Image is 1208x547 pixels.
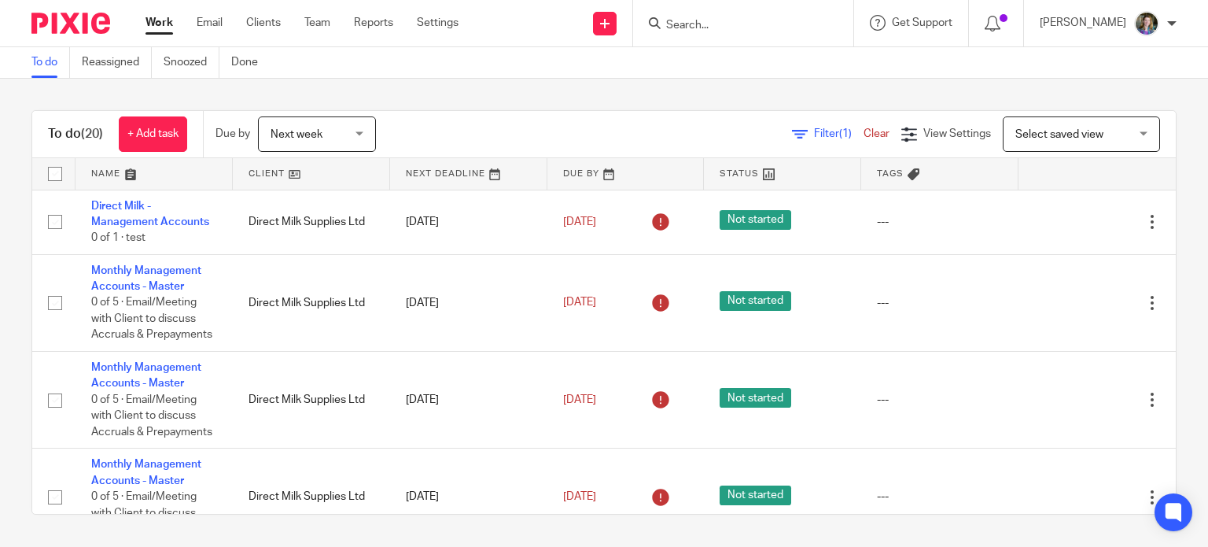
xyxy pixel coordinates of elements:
[233,449,390,545] td: Direct Milk Supplies Ltd
[864,128,889,139] a: Clear
[720,486,791,505] span: Not started
[720,210,791,230] span: Not started
[233,190,390,254] td: Direct Milk Supplies Ltd
[665,19,806,33] input: Search
[91,394,212,438] span: 0 of 5 · Email/Meeting with Client to discuss Accruals & Prepayments
[923,128,991,139] span: View Settings
[720,388,791,408] span: Not started
[91,298,212,341] span: 0 of 5 · Email/Meeting with Client to discuss Accruals & Prepayments
[1040,15,1126,31] p: [PERSON_NAME]
[119,116,187,152] a: + Add task
[1015,129,1103,140] span: Select saved view
[877,392,1003,408] div: ---
[390,190,547,254] td: [DATE]
[246,15,281,31] a: Clients
[215,126,250,142] p: Due by
[304,15,330,31] a: Team
[233,352,390,449] td: Direct Milk Supplies Ltd
[91,265,201,292] a: Monthly Management Accounts - Master
[839,128,852,139] span: (1)
[271,129,322,140] span: Next week
[877,169,904,178] span: Tags
[91,232,145,243] span: 0 of 1 · test
[720,291,791,311] span: Not started
[814,128,864,139] span: Filter
[354,15,393,31] a: Reports
[563,491,596,502] span: [DATE]
[892,17,952,28] span: Get Support
[81,128,103,140] span: (20)
[877,295,1003,311] div: ---
[877,489,1003,504] div: ---
[164,47,219,78] a: Snoozed
[145,15,173,31] a: Work
[233,254,390,351] td: Direct Milk Supplies Ltd
[877,214,1003,230] div: ---
[417,15,459,31] a: Settings
[82,47,152,78] a: Reassigned
[91,459,201,486] a: Monthly Management Accounts - Master
[390,254,547,351] td: [DATE]
[231,47,270,78] a: Done
[390,449,547,545] td: [DATE]
[91,362,201,389] a: Monthly Management Accounts - Master
[91,491,212,534] span: 0 of 5 · Email/Meeting with Client to discuss Accruals & Prepayments
[197,15,223,31] a: Email
[31,47,70,78] a: To do
[563,216,596,227] span: [DATE]
[563,394,596,405] span: [DATE]
[31,13,110,34] img: Pixie
[563,298,596,309] span: [DATE]
[91,201,209,227] a: Direct Milk - Management Accounts
[48,126,103,142] h1: To do
[390,352,547,449] td: [DATE]
[1134,11,1159,36] img: 1530183611242%20(1).jpg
